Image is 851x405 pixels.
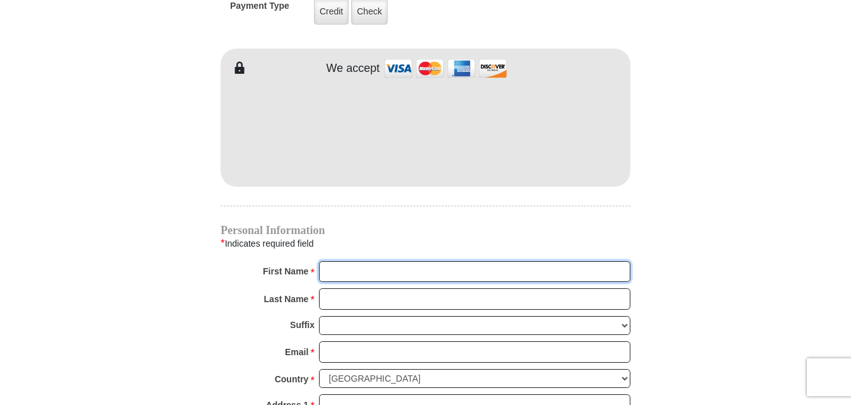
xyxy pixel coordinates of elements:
strong: Last Name [264,290,309,308]
h4: We accept [327,62,380,76]
strong: Suffix [290,316,315,334]
strong: Email [285,343,308,361]
h4: Personal Information [221,225,630,235]
h5: Payment Type [230,1,289,18]
strong: First Name [263,262,308,280]
div: Indicates required field [221,235,630,252]
img: credit cards accepted [383,55,509,82]
strong: Country [275,370,309,388]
